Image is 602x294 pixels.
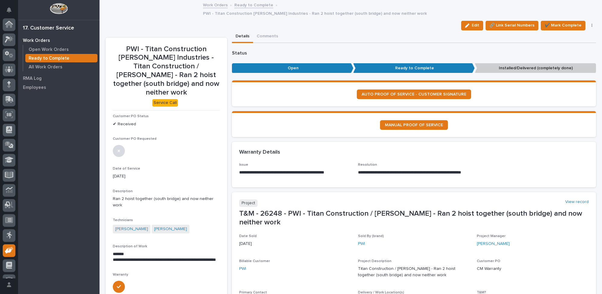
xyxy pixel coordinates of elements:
p: RMA Log [23,76,42,81]
a: [PERSON_NAME] [115,226,148,232]
span: MANUAL PROOF OF SERVICE [385,123,443,127]
a: [PERSON_NAME] [154,226,187,232]
a: AUTO PROOF OF SERVICE - CUSTOMER SIGNATURE [357,89,471,99]
div: Notifications [8,7,15,17]
button: ✔️ Mark Complete [541,21,585,30]
a: Ready to Complete [23,54,100,62]
a: PWI [358,241,365,247]
span: Technicians [113,218,133,222]
p: Ready to Complete [29,56,69,61]
p: Status [232,50,596,56]
p: ✔ Received [113,121,220,127]
div: Service Call [152,99,178,107]
span: ✔️ Mark Complete [545,22,581,29]
h2: Warranty Details [239,149,280,156]
a: RMA Log [18,74,100,83]
a: All Work Orders [23,63,100,71]
p: Ran 2 hoist together (south bridge) and now neither work [113,196,220,208]
div: 17. Customer Service [23,25,74,32]
p: Titan Construction / [PERSON_NAME] - Ran 2 hoist together (south bridge) and now neither work [358,266,470,278]
p: Ready to Complete [353,63,475,73]
span: Customer PO Requested [113,137,157,141]
span: 🔗 Link Serial Numbers [490,22,534,29]
p: All Work Orders [29,64,62,70]
p: Project [239,199,258,207]
span: Date Sold [239,234,257,238]
span: Resolution [358,163,377,167]
span: Customer PO [477,259,500,263]
a: Ready to Complete [234,1,273,8]
p: PWI - Titan Construction [PERSON_NAME] Industries - Titan Construction / [PERSON_NAME] - Ran 2 ho... [113,45,220,97]
p: CM Warranty [477,266,588,272]
p: [DATE] [239,241,351,247]
span: AUTO PROOF OF SERVICE - CUSTOMER SIGNATURE [362,92,466,96]
button: Details [232,30,253,43]
span: Edit [472,23,479,28]
span: Customer PO Status [113,114,149,118]
a: PWI [239,266,246,272]
p: T&M - 26248 - PWI - Titan Construction / [PERSON_NAME] - Ran 2 hoist together (south bridge) and ... [239,209,589,227]
a: View record [565,199,589,205]
span: Project Description [358,259,391,263]
span: Sold By (brand) [358,234,384,238]
button: Comments [253,30,282,43]
a: Open Work Orders [23,45,100,54]
img: Workspace Logo [50,3,68,14]
span: Date of Service [113,167,140,170]
span: Project Manager [477,234,505,238]
button: 🔗 Link Serial Numbers [486,21,538,30]
a: MANUAL PROOF OF SERVICE [380,120,448,130]
p: Installed/Delivered (completely done) [475,63,596,73]
p: [DATE] [113,173,220,180]
a: Employees [18,83,100,92]
span: Issue [239,163,248,167]
a: Work Orders [18,36,100,45]
p: Open Work Orders [29,47,69,52]
span: Warranty [113,273,128,277]
a: [PERSON_NAME] [477,241,510,247]
p: Open [232,63,353,73]
span: Billable Customer [239,259,270,263]
a: Work Orders [203,1,228,8]
span: Description [113,189,133,193]
p: Employees [23,85,46,90]
p: Work Orders [23,38,50,43]
p: PWI - Titan Construction [PERSON_NAME] Industries - Ran 2 hoist together (south bridge) and now n... [203,10,427,16]
button: Notifications [3,4,15,16]
button: Edit [461,21,483,30]
span: Description of Work [113,245,147,248]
